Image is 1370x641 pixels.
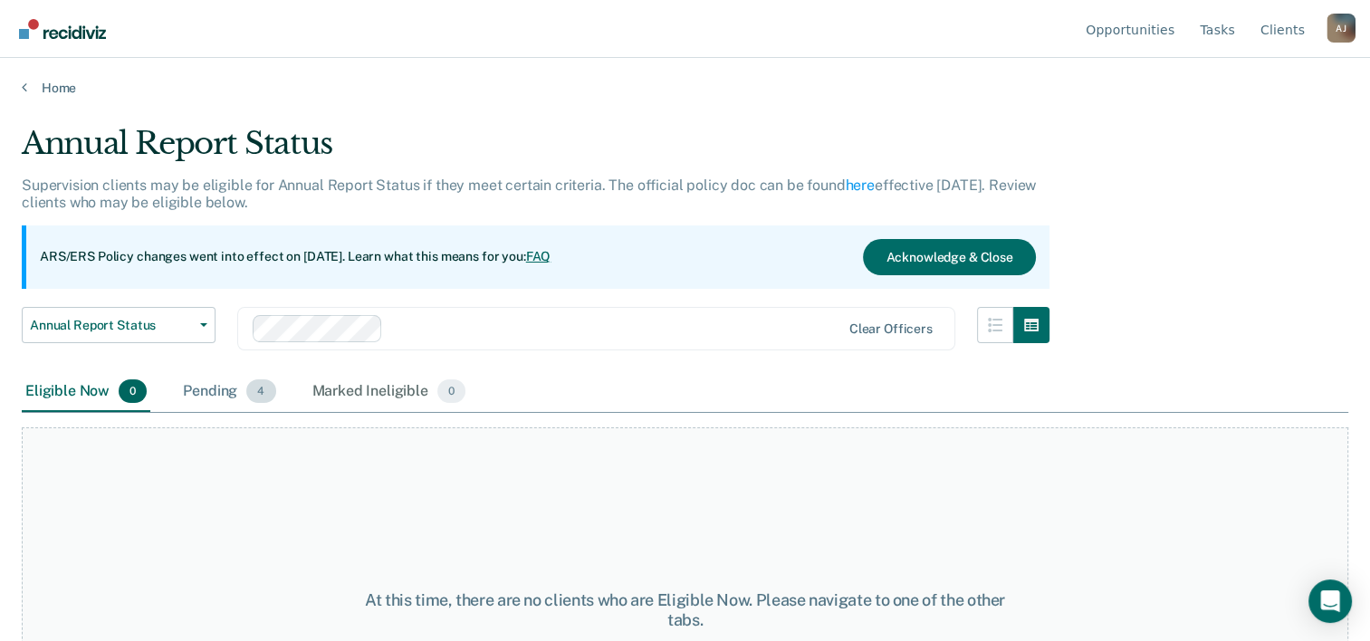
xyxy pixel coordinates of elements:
span: Annual Report Status [30,318,193,333]
a: here [846,177,875,194]
img: Recidiviz [19,19,106,39]
div: A J [1327,14,1356,43]
div: Annual Report Status [22,125,1049,177]
a: FAQ [526,249,551,263]
a: Home [22,80,1348,96]
div: Eligible Now0 [22,372,150,412]
button: Profile dropdown button [1327,14,1356,43]
div: Marked Ineligible0 [309,372,470,412]
div: Pending4 [179,372,279,412]
p: Supervision clients may be eligible for Annual Report Status if they meet certain criteria. The o... [22,177,1036,211]
p: ARS/ERS Policy changes went into effect on [DATE]. Learn what this means for you: [40,248,551,266]
span: 4 [246,379,275,403]
span: 0 [119,379,147,403]
div: Clear officers [849,321,933,337]
span: 0 [437,379,465,403]
div: Open Intercom Messenger [1308,579,1352,623]
button: Acknowledge & Close [863,239,1035,275]
button: Annual Report Status [22,307,216,343]
div: At this time, there are no clients who are Eligible Now. Please navigate to one of the other tabs. [354,590,1017,629]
